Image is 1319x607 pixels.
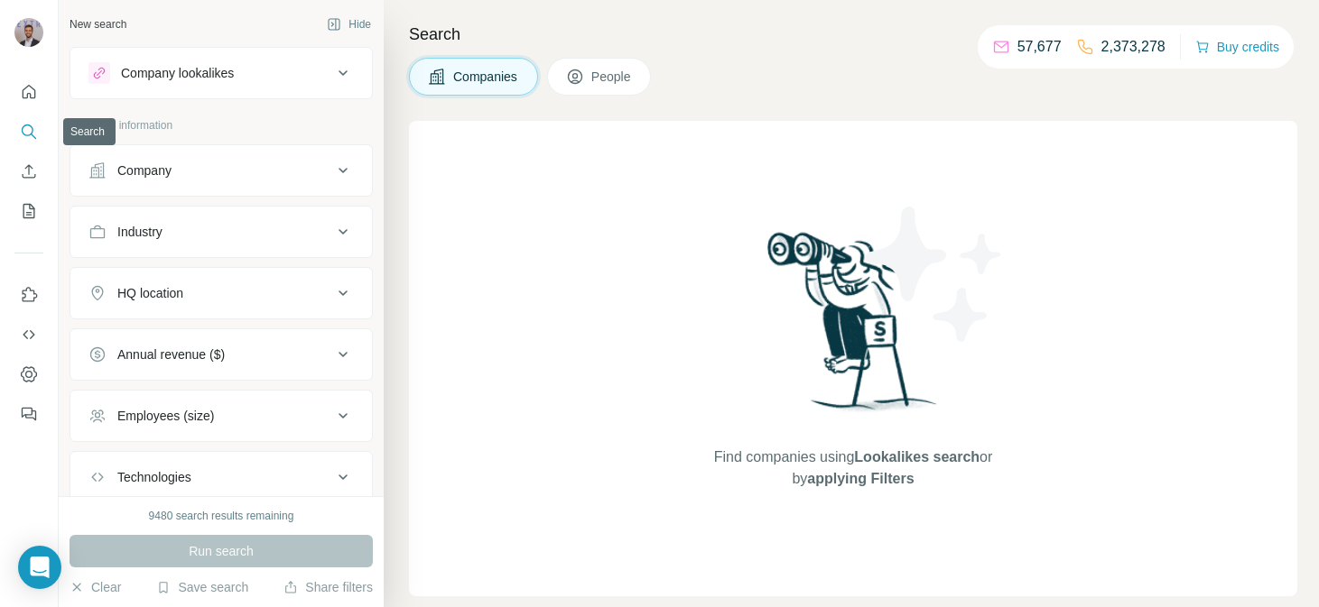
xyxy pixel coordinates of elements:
button: Save search [156,578,248,596]
button: Employees (size) [70,394,372,437]
button: Search [14,115,43,148]
div: Open Intercom Messenger [18,546,61,589]
div: Employees (size) [117,407,214,425]
button: Dashboard [14,358,43,391]
div: Company lookalikes [121,64,234,82]
button: Enrich CSV [14,155,43,188]
p: 57,677 [1017,36,1062,58]
span: People [591,68,633,86]
p: Company information [70,117,373,133]
div: 9480 search results remaining [149,508,294,524]
div: New search [70,16,126,32]
button: Technologies [70,455,372,499]
button: Use Surfe API [14,318,43,351]
span: Companies [453,68,519,86]
button: Clear [70,578,121,596]
div: Annual revenue ($) [117,345,225,363]
button: Company [70,149,372,192]
p: 2,373,278 [1101,36,1166,58]
img: Surfe Illustration - Stars [853,193,1016,355]
button: Quick start [14,76,43,108]
button: Share filters [283,578,373,596]
button: Buy credits [1195,34,1279,60]
button: HQ location [70,271,372,315]
div: Technologies [117,468,191,486]
button: Feedback [14,398,43,430]
span: Find companies using or by [709,446,998,490]
button: Hide [314,11,384,38]
span: Lookalikes search [854,449,980,464]
span: applying Filters [807,471,914,486]
button: Industry [70,210,372,253]
button: Annual revenue ($) [70,333,372,376]
img: Avatar [14,18,43,47]
div: HQ location [117,284,183,302]
div: Industry [117,223,163,241]
div: Company [117,161,172,179]
button: My lists [14,195,43,227]
h4: Search [409,22,1297,47]
img: Surfe Illustration - Woman searching with binoculars [759,227,947,428]
button: Use Surfe on LinkedIn [14,279,43,311]
button: Company lookalikes [70,51,372,95]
